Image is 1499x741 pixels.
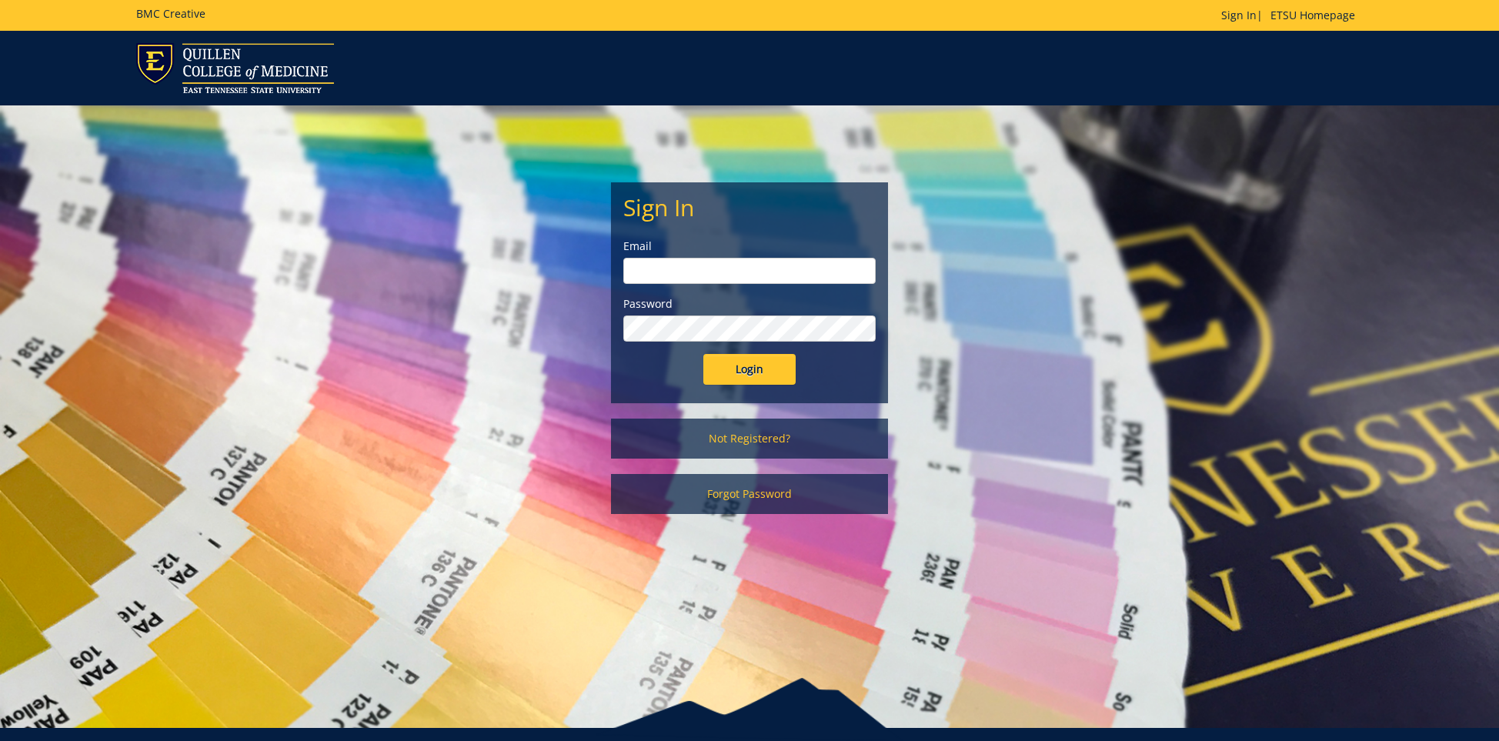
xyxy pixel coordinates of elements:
[623,195,876,220] h2: Sign In
[1263,8,1363,22] a: ETSU Homepage
[623,296,876,312] label: Password
[703,354,796,385] input: Login
[623,239,876,254] label: Email
[1221,8,1257,22] a: Sign In
[1221,8,1363,23] p: |
[611,419,888,459] a: Not Registered?
[136,8,205,19] h5: BMC Creative
[611,474,888,514] a: Forgot Password
[136,43,334,93] img: ETSU logo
